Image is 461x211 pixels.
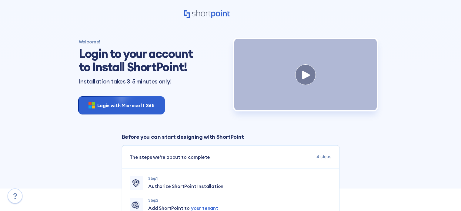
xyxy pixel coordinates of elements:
p: Before you can start designing with ShortPoint [122,133,339,141]
span: The steps we're about to complete [130,153,210,161]
button: Login with Microsoft 365 [79,97,164,114]
span: Login with Microsoft 365 [97,102,155,109]
h1: Login to your account to Install ShortPoint! [79,47,197,74]
p: Step 1 [148,176,331,181]
h4: Welcome! [79,39,227,45]
iframe: Chat Widget [431,182,461,211]
p: Step 2 [148,198,331,203]
span: your tenant [191,205,218,211]
span: 4 steps [316,153,331,161]
span: Authorize ShortPoint Installation [148,182,223,190]
p: Installation takes 3-5 minutes only! [79,78,227,85]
